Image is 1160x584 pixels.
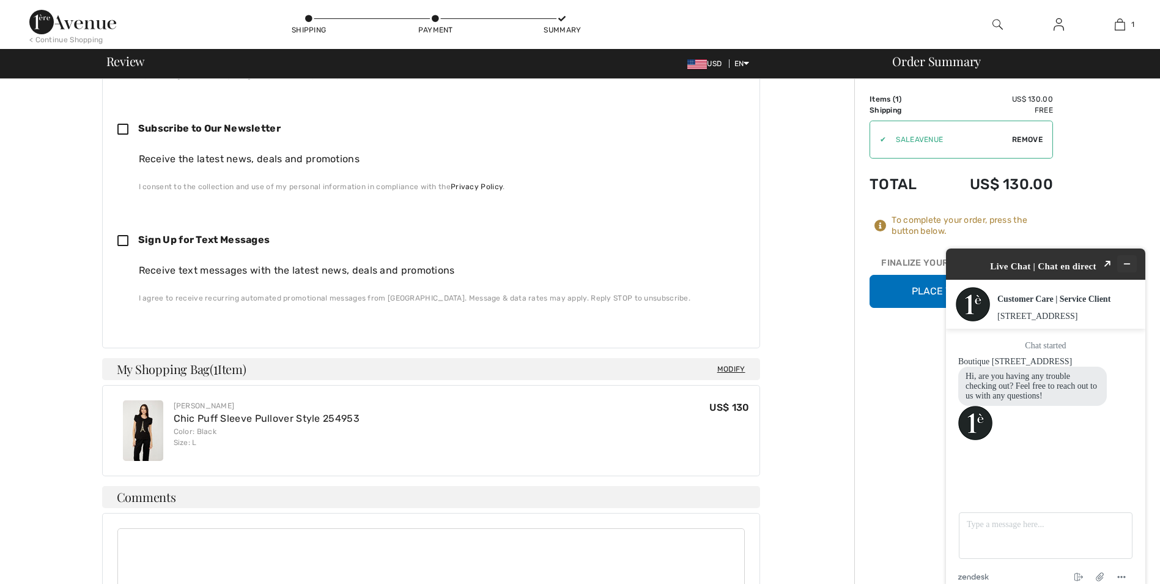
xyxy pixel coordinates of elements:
span: Chat [27,9,52,20]
td: Shipping [870,105,936,116]
span: USD [687,59,726,68]
span: Remove [1012,134,1043,145]
div: Order Summary [877,55,1153,67]
img: My Bag [1115,17,1125,32]
button: End chat [138,336,157,351]
span: ( Item) [210,361,246,377]
span: Subscribe to Our Newsletter [138,122,281,134]
img: search the website [992,17,1003,32]
img: US Dollar [687,59,707,69]
td: Total [870,163,936,205]
span: 1 [1131,19,1134,30]
td: US$ 130.00 [936,94,1053,105]
td: Free [936,105,1053,116]
div: Color: Black Size: L [174,426,360,448]
button: Place Your Order [870,275,1053,308]
div: Shipping [290,24,327,36]
div: < Continue Shopping [29,34,103,45]
input: Promo code [886,121,1012,158]
a: Sign In [1044,17,1074,32]
div: Payment [417,24,454,36]
div: Receive text messages with the latest news, deals and promotions [139,263,735,278]
h4: Comments [102,486,760,508]
span: Review [106,55,145,67]
span: Modify [717,363,745,375]
img: 1ère Avenue [29,10,116,34]
button: Menu [180,336,200,351]
td: Items ( ) [870,94,936,105]
div: I agree to receive recurring automated promotional messages from [GEOGRAPHIC_DATA]. Message & dat... [139,293,735,304]
a: 1 [1090,17,1150,32]
img: Chic Puff Sleeve Pullover Style 254953 [123,400,163,461]
h4: My Shopping Bag [102,358,760,380]
td: US$ 130.00 [936,163,1053,205]
span: US$ 130 [709,402,749,413]
div: To complete your order, press the button below. [892,215,1053,237]
span: Sign Up for Text Messages [138,234,270,245]
div: Finalize Your Order with PayPal [870,256,1053,275]
a: Privacy Policy [451,182,503,191]
span: 1 [213,361,218,376]
iframe: Find more information here [931,234,1160,584]
div: ✔ [870,134,886,145]
button: Attach file [159,335,179,351]
span: 1 [895,95,899,103]
div: Summary [544,24,580,36]
div: [PERSON_NAME] [174,400,360,411]
a: Chic Puff Sleeve Pullover Style 254953 [174,413,360,424]
div: I consent to the collection and use of my personal information in compliance with the . [139,181,735,192]
img: My Info [1054,17,1064,32]
div: Receive the latest news, deals and promotions [139,152,735,167]
span: EN [734,59,750,68]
